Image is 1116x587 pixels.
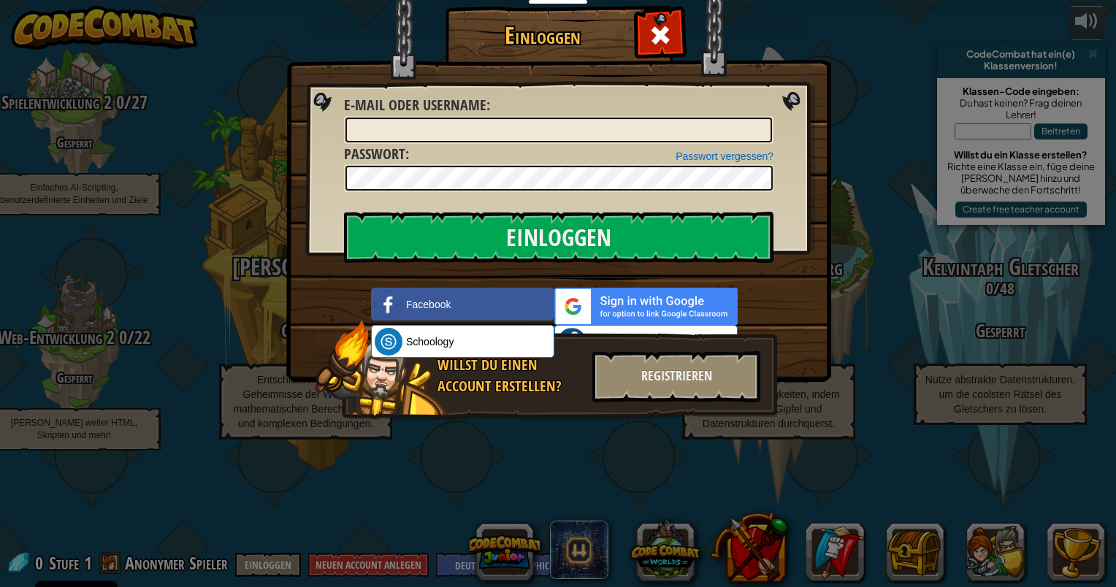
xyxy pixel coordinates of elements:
[344,144,409,165] label: :
[344,212,773,263] input: Einloggen
[449,23,635,48] h1: Einloggen
[554,288,738,325] img: gplus_sso_button2.svg
[592,351,760,402] div: Registrieren
[437,355,584,396] div: Willst du einen Account erstellen?
[344,95,486,115] span: E-Mail oder Username
[344,144,405,164] span: Passwort
[375,291,402,318] img: facebook_small.png
[375,328,402,356] img: schoology.png
[344,95,490,116] label: :
[676,150,773,162] a: Passwort vergessen?
[406,334,454,349] span: Schoology
[406,297,451,312] span: Facebook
